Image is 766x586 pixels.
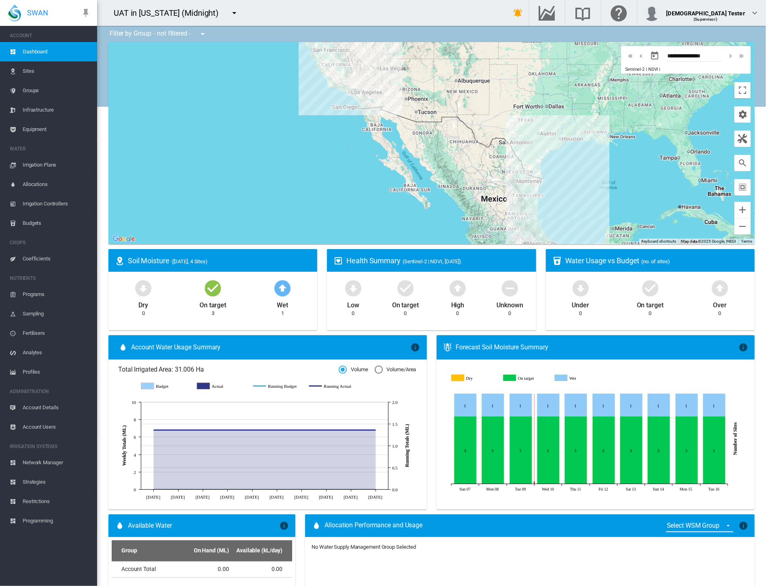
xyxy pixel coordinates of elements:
circle: Running Actual Aug 5 1.36 [250,428,254,432]
g: Running Budget [253,383,301,390]
span: Available Water [128,521,172,530]
div: No Water Supply Management Group Selected [312,544,416,551]
md-icon: icon-checkbox-marked-circle [396,278,415,298]
span: Map data ©2025 Google, INEGI [681,239,736,243]
md-icon: icon-information [738,521,748,531]
md-icon: icon-arrow-up-bold-circle [710,278,730,298]
div: 0.00 [175,565,229,573]
md-icon: icon-magnify [738,158,747,168]
tspan: Running Totals (ML) [404,424,410,467]
span: Allocation Performance and Usage [325,521,422,531]
g: Wet [555,374,601,382]
img: Google [110,234,137,244]
circle: Running Budget Sep 2 0 [349,488,352,491]
button: Zoom in [734,202,751,218]
tspan: 1.0 [392,444,398,448]
button: icon-cog [734,106,751,123]
span: Allocations [23,175,91,194]
button: icon-select-all [734,179,751,195]
md-icon: icon-chevron-double-right [737,51,746,61]
span: IRRIGATION SYSTEMS [10,440,91,453]
span: Network Manager [23,453,91,472]
div: Forecast Soil Moisture Summary [456,343,739,352]
div: 0 [649,310,651,317]
span: Account Water Usage Summary [131,343,411,352]
span: Groups [23,81,91,100]
md-icon: icon-thermometer-lines [443,343,453,352]
div: High [451,298,465,310]
div: On target [199,298,226,310]
md-icon: icon-checkbox-marked-circle [641,278,660,298]
span: Coefficients [23,249,91,269]
md-icon: icon-cog [738,110,747,119]
g: Budget [141,383,189,390]
g: Actual [197,383,245,390]
span: Account Users [23,417,91,437]
g: Wet Sep 14, 2025 1 [647,394,670,417]
span: Sites [23,61,91,81]
span: Sampling [23,304,91,324]
div: Soil Moisture [128,256,311,266]
md-icon: icon-information [738,343,748,352]
a: Terms [741,239,752,243]
tspan: [DATE] [368,495,382,499]
tspan: Tue 09 [515,487,526,491]
circle: Running Actual Aug 12 1.36 [275,428,278,432]
md-icon: icon-cup-water [552,256,562,266]
tspan: 8 [134,417,136,422]
tspan: 0.0 [392,487,398,492]
a: Open this area in Google Maps (opens a new window) [110,234,137,244]
md-icon: icon-water [115,521,125,531]
div: Under [572,298,589,310]
span: WATER [10,142,91,155]
button: icon-chevron-double-right [736,51,747,61]
md-icon: icon-heart-box-outline [333,256,343,266]
div: 0.00 [236,565,283,573]
div: Unknown [497,298,523,310]
tspan: 2 [134,470,136,475]
span: NUTRIENTS [10,272,91,285]
g: Running Actual [309,383,357,390]
div: Wet [277,298,288,310]
g: On target Sep 14, 2025 3 [647,417,670,484]
g: Wet Sep 09, 2025 1 [509,394,532,417]
g: Wet Sep 16, 2025 1 [703,394,725,417]
tspan: Number of Sites [732,422,738,455]
circle: Running Actual Sep 9 1.36 [374,428,377,432]
g: On target Sep 10, 2025 3 [537,417,559,484]
tspan: Mon 08 [486,487,499,491]
circle: Running Budget Sep 9 0 [374,488,377,491]
md-icon: icon-chevron-down [750,8,760,18]
md-icon: icon-arrow-up-bold-circle [448,278,467,298]
button: Keyboard shortcuts [641,239,676,244]
g: Wet Sep 13, 2025 1 [620,394,642,417]
md-icon: icon-menu-down [198,29,208,39]
tspan: [DATE] [294,495,308,499]
circle: Running Budget Aug 19 0 [300,488,303,491]
circle: Running Budget Jul 15 0 [176,488,180,491]
circle: Running Actual Jul 8 1.36 [152,428,155,432]
div: 0 [509,310,511,317]
md-icon: icon-minus-circle [500,278,520,298]
button: icon-chevron-double-left [625,51,636,61]
circle: Running Actual Jul 22 1.36 [201,428,204,432]
md-icon: icon-arrow-down-bold-circle [571,278,590,298]
circle: Running Actual Jul 15 1.36 [176,428,180,432]
tspan: Sat 13 [626,487,636,491]
g: On target Sep 13, 2025 3 [620,417,642,484]
span: ACCOUNT [10,29,91,42]
span: Irrigation Controllers [23,194,91,214]
td: Account Total [112,562,172,578]
span: SWAN [27,8,48,18]
circle: Running Actual Sep 2 1.36 [349,428,352,432]
g: On target Sep 15, 2025 3 [675,417,698,484]
span: Equipment [23,120,91,139]
th: On Hand (ML) [172,540,232,561]
md-icon: icon-pin [81,8,91,18]
g: On target Sep 12, 2025 3 [592,417,615,484]
button: Zoom out [734,218,751,235]
md-select: {{'ALLOCATION.SELECT_GROUP' | i18next}} [666,520,733,532]
circle: Running Actual Jul 29 1.36 [226,428,229,432]
span: ([DATE], 4 Sites) [172,258,208,264]
g: On target Sep 16, 2025 3 [703,417,725,484]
